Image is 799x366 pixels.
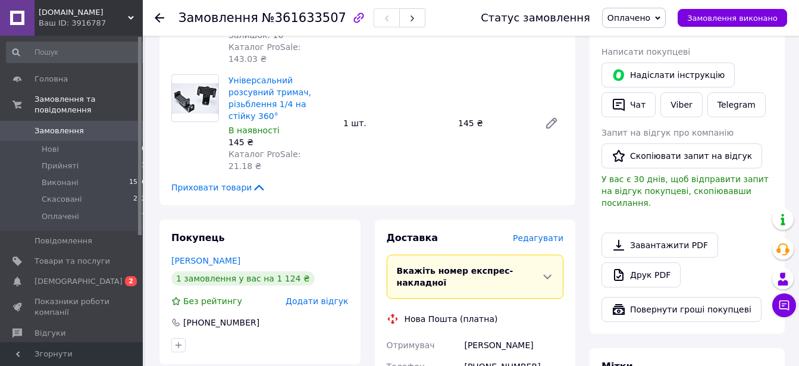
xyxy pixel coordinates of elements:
div: 145 ₴ [228,136,334,148]
span: Замовлення [35,126,84,136]
a: [PERSON_NAME] [171,256,240,265]
span: Замовлення та повідомлення [35,94,143,115]
span: Головна [35,74,68,85]
span: Замовлення виконано [687,14,778,23]
button: Чат з покупцем [772,293,796,317]
div: 145 ₴ [453,115,535,132]
span: Запит на відгук про компанію [601,128,734,137]
span: Показники роботи компанії [35,296,110,318]
a: Універсальний розсувний тримач, різьблення 1/4 на стійку 360° [228,76,311,121]
div: [PERSON_NAME] [462,334,566,356]
a: Viber [660,92,702,117]
a: Друк PDF [601,262,681,287]
span: Виконані [42,177,79,188]
a: Редагувати [540,111,563,135]
span: Без рейтингу [183,296,242,306]
div: Статус замовлення [481,12,590,24]
span: Приховати товари [171,182,266,193]
span: Написати покупцеві [601,47,690,57]
span: Нові [42,144,59,155]
span: Оплачено [607,13,650,23]
div: Повернутися назад [155,12,164,24]
span: №361633507 [262,11,346,25]
span: Товари та послуги [35,256,110,267]
span: Скасовані [42,194,82,205]
span: [DEMOGRAPHIC_DATA] [35,276,123,287]
a: Telegram [707,92,766,117]
span: 7 [142,211,146,222]
span: 1576 [129,177,146,188]
span: Доставка [387,232,438,243]
span: Покупець [171,232,225,243]
input: Пошук [6,42,147,63]
span: 0 [142,144,146,155]
button: Надіслати інструкцію [601,62,735,87]
span: FOTOZONA.DP.UA [39,7,128,18]
span: Замовлення [178,11,258,25]
div: 1 замовлення у вас на 1 124 ₴ [171,271,315,286]
button: Повернути гроші покупцеві [601,297,762,322]
span: Отримувач [387,340,435,350]
span: Каталог ProSale: 143.03 ₴ [228,42,300,64]
a: Завантажити PDF [601,233,718,258]
div: Нова Пошта (платна) [402,313,501,325]
span: Редагувати [513,233,563,243]
span: 222 [133,194,146,205]
div: Ваш ID: 3916787 [39,18,143,29]
span: Каталог ProSale: 21.18 ₴ [228,149,300,171]
span: В наявності [228,126,280,135]
button: Чат [601,92,656,117]
span: 3 [142,161,146,171]
img: Універсальний розсувний тримач, різьблення 1/4 на стійку 360° [172,83,218,114]
span: Відгуки [35,328,65,339]
button: Скопіювати запит на відгук [601,143,762,168]
span: У вас є 30 днів, щоб відправити запит на відгук покупцеві, скопіювавши посилання. [601,174,769,208]
button: Замовлення виконано [678,9,787,27]
div: 1 шт. [339,115,453,132]
span: Вкажіть номер експрес-накладної [397,266,513,287]
span: Оплачені [42,211,79,222]
span: 2 [125,276,137,286]
span: Повідомлення [35,236,92,246]
div: [PHONE_NUMBER] [182,317,261,329]
span: Додати відгук [286,296,348,306]
span: Прийняті [42,161,79,171]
